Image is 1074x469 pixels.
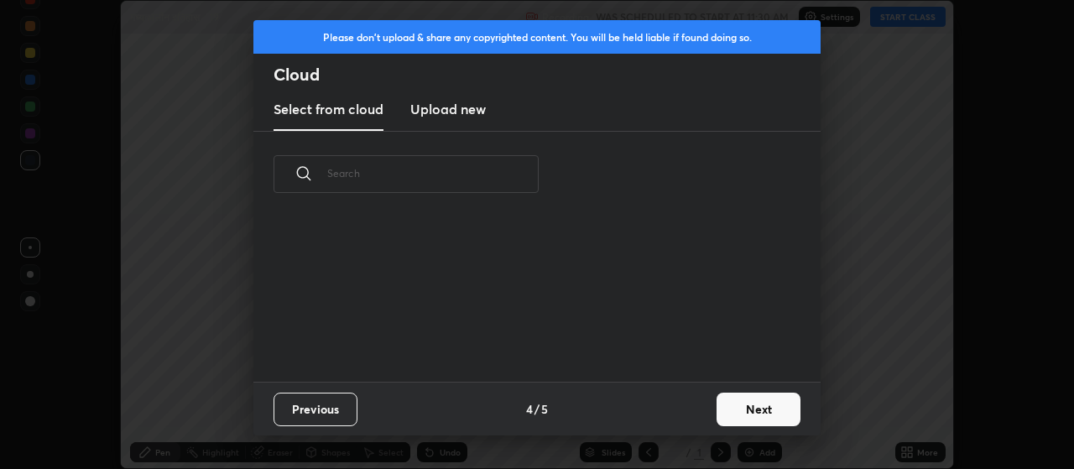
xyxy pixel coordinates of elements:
h3: Select from cloud [274,99,383,119]
button: Next [717,393,800,426]
h2: Cloud [274,64,821,86]
div: Please don't upload & share any copyrighted content. You will be held liable if found doing so. [253,20,821,54]
h4: / [534,400,540,418]
input: Search [327,138,539,209]
h4: 5 [541,400,548,418]
h3: Upload new [410,99,486,119]
button: Previous [274,393,357,426]
h4: 4 [526,400,533,418]
div: grid [253,212,800,382]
